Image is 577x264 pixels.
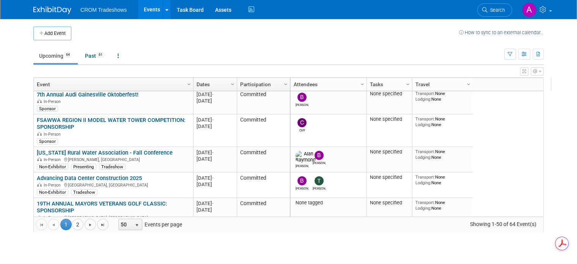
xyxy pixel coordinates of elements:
span: Lodging: [415,122,431,127]
span: Column Settings [230,81,236,87]
div: [DATE] [197,207,233,213]
div: [GEOGRAPHIC_DATA], [GEOGRAPHIC_DATA] [37,182,190,188]
span: In-Person [44,99,63,104]
div: None specified [370,91,409,97]
span: Lodging: [415,96,431,102]
span: Go to the previous page [50,222,57,228]
span: In-Person [44,215,63,220]
a: [US_STATE] Rural Water Association - Fall Conference [37,149,173,156]
div: [DATE] [197,117,233,123]
span: Go to the next page [87,222,93,228]
span: - [212,92,214,97]
a: 19TH ANNUAL MAYORS VETERANS GOLF CLASSIC: SPONSORSHIP [37,200,167,214]
span: In-Person [44,157,63,162]
span: Column Settings [405,81,411,87]
td: Committed [237,198,290,231]
img: In-Person Event [37,99,42,103]
span: Showing 1-50 of 64 Event(s) [463,219,543,229]
div: [DATE] [197,181,233,188]
span: Column Settings [359,81,365,87]
a: Attendees [294,78,362,91]
div: [GEOGRAPHIC_DATA], [GEOGRAPHIC_DATA] [37,214,190,221]
div: [DATE] [197,200,233,207]
a: Column Settings [185,78,193,89]
div: Branden Peterson [296,185,309,190]
a: Go to the first page [36,219,47,230]
div: Sponsor [37,106,58,112]
img: Cliff Dykes [297,118,307,127]
div: None specified [370,149,409,155]
div: None None [415,91,470,102]
img: Branden Peterson [314,151,324,160]
a: Tasks [370,78,407,91]
td: Committed [237,89,290,114]
a: Event [37,78,188,91]
span: In-Person [44,183,63,188]
div: [PERSON_NAME], [GEOGRAPHIC_DATA] [37,156,190,163]
span: Column Settings [186,81,192,87]
a: Go to the previous page [48,219,59,230]
td: Committed [237,172,290,198]
div: None specified [370,116,409,122]
a: Column Settings [282,78,290,89]
img: Alicia Walker [522,3,536,17]
span: Transport: [415,116,435,122]
div: Sponsor [37,138,58,144]
a: Advancing Data Center Construction 2025 [37,175,142,182]
img: ExhibitDay [33,6,71,14]
span: 50 [119,219,132,230]
div: Non-Exhibitor [37,189,68,195]
span: - [212,175,214,181]
a: Go to the next page [85,219,96,230]
span: Column Settings [465,81,472,87]
div: None None [415,149,470,160]
a: How to sync to an external calendar... [459,30,544,35]
span: 61 [96,52,105,58]
div: Non-Exhibitor [37,164,68,170]
img: In-Person Event [37,157,42,161]
div: Tradeshow [99,164,126,170]
span: Lodging: [415,206,431,211]
div: None None [415,116,470,127]
span: Transport: [415,149,435,154]
img: In-Person Event [37,215,42,219]
div: None None [415,200,470,211]
a: Search [477,3,512,17]
div: [DATE] [197,175,233,181]
span: In-Person [44,132,63,137]
span: - [212,150,214,155]
div: [DATE] [197,149,233,156]
button: Add Event [33,27,71,40]
a: Column Settings [358,78,367,89]
img: In-Person Event [37,132,42,136]
div: Branden Peterson [313,160,326,165]
div: Presenting [71,164,96,170]
a: 7th Annual Audi Gainesville Oktoberfest! [37,91,138,98]
a: Dates [197,78,232,91]
a: Travel [415,78,468,91]
div: [DATE] [197,156,233,162]
a: Column Settings [404,78,412,89]
a: FSAWWA REGION II MODEL WATER TOWER COMPETITION: SPONSORSHIP [37,117,186,131]
span: Lodging: [415,180,431,185]
div: None None [415,174,470,185]
span: CROM Tradeshows [80,7,127,13]
div: Alan Raymond [296,163,309,168]
div: [DATE] [197,98,233,104]
img: Tod Green [314,176,324,185]
span: Transport: [415,91,435,96]
span: Search [487,7,505,13]
a: 2 [72,219,83,230]
div: Bobby Oyenarte [296,102,309,107]
span: Transport: [415,200,435,205]
span: Column Settings [283,81,289,87]
span: Transport: [415,174,435,180]
div: Tradeshow [71,189,97,195]
span: select [134,222,140,228]
div: Cliff Dykes [296,127,309,132]
span: Go to the first page [38,222,44,228]
div: None tagged [294,200,364,206]
span: - [212,117,214,123]
span: Events per page [109,219,190,230]
span: Lodging: [415,155,431,160]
